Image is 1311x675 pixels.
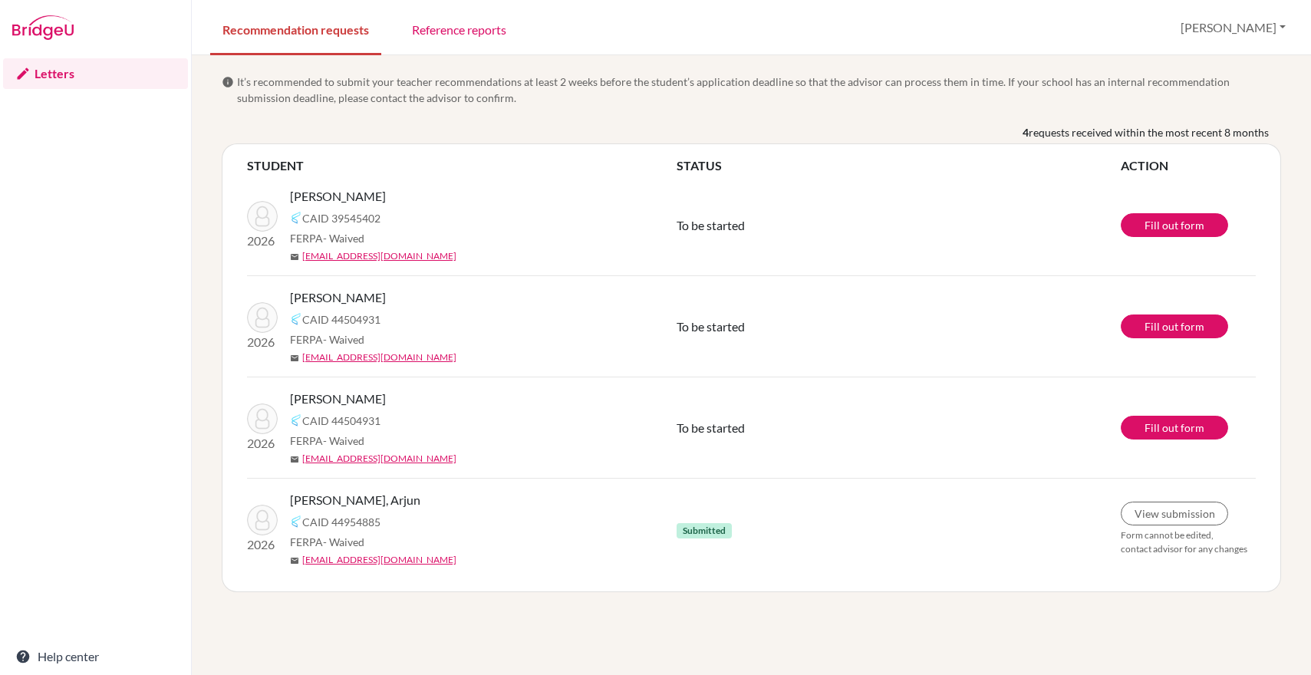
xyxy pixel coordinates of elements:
img: Common App logo [290,414,302,426]
span: mail [290,354,299,363]
span: Submitted [677,523,732,538]
span: CAID 44504931 [302,413,380,429]
span: FERPA [290,230,364,246]
p: 2026 [247,434,278,453]
img: Bhagat, Neel [247,403,278,434]
img: Bridge-U [12,15,74,40]
span: [PERSON_NAME] [290,187,386,206]
a: Help center [3,641,188,672]
img: Common App logo [290,313,302,325]
span: - Waived [323,434,364,447]
a: Letters [3,58,188,89]
span: mail [290,455,299,464]
th: STATUS [677,156,1121,175]
span: - Waived [323,535,364,548]
span: - Waived [323,232,364,245]
img: Koradia, Arjun [247,505,278,535]
span: - Waived [323,333,364,346]
span: FERPA [290,331,364,347]
span: CAID 44954885 [302,514,380,530]
p: 2026 [247,333,278,351]
img: Bhagat, Neel [247,302,278,333]
span: [PERSON_NAME] [290,390,386,408]
span: requests received within the most recent 8 months [1029,124,1269,140]
button: [PERSON_NAME] [1174,13,1293,42]
span: [PERSON_NAME] [290,288,386,307]
span: To be started [677,420,745,435]
a: [EMAIL_ADDRESS][DOMAIN_NAME] [302,553,456,567]
p: 2026 [247,535,278,554]
span: To be started [677,319,745,334]
span: info [222,76,234,88]
a: [EMAIL_ADDRESS][DOMAIN_NAME] [302,351,456,364]
span: CAID 44504931 [302,311,380,328]
th: ACTION [1121,156,1256,175]
th: STUDENT [247,156,677,175]
img: Common App logo [290,515,302,528]
a: Reference reports [400,2,519,55]
span: mail [290,252,299,262]
span: CAID 39545402 [302,210,380,226]
span: [PERSON_NAME], Arjun [290,491,420,509]
a: Fill out form [1121,314,1228,338]
p: Form cannot be edited, contact advisor for any changes [1121,528,1256,556]
b: 4 [1023,124,1029,140]
img: Cumings, Lauren [247,201,278,232]
a: Recommendation requests [210,2,381,55]
span: mail [290,556,299,565]
a: [EMAIL_ADDRESS][DOMAIN_NAME] [302,249,456,263]
a: Fill out form [1121,213,1228,237]
span: It’s recommended to submit your teacher recommendations at least 2 weeks before the student’s app... [237,74,1281,106]
span: FERPA [290,433,364,449]
img: Common App logo [290,212,302,224]
span: FERPA [290,534,364,550]
a: Fill out form [1121,416,1228,440]
a: [EMAIL_ADDRESS][DOMAIN_NAME] [302,452,456,466]
span: To be started [677,218,745,232]
a: View submission [1121,502,1228,525]
p: 2026 [247,232,278,250]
